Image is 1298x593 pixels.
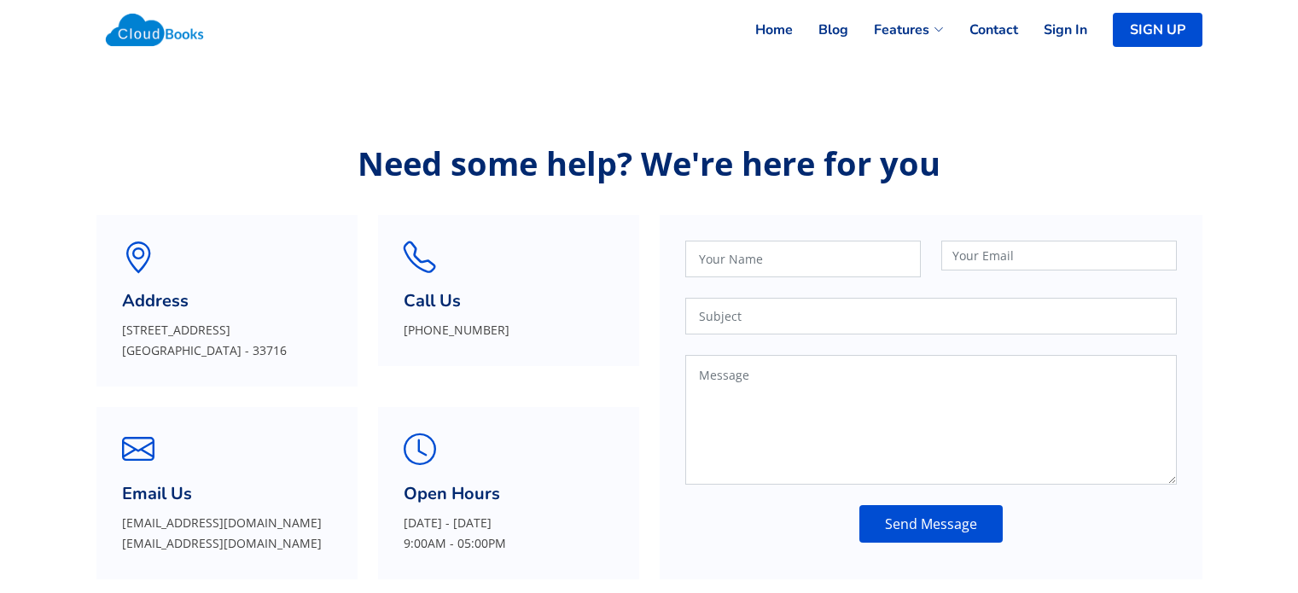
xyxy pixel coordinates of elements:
h3: Email Us [122,484,332,504]
a: Features [848,11,944,49]
input: Your Name [685,241,921,277]
a: Sign In [1018,11,1087,49]
h3: Address [122,291,332,311]
input: Your Email [941,241,1177,270]
a: Home [730,11,793,49]
p: [PHONE_NUMBER] [404,320,614,340]
img: Cloudbooks Logo [96,4,213,55]
h3: Call Us [404,291,614,311]
h3: Open Hours [404,484,614,504]
a: Contact [944,11,1018,49]
input: Subject [685,298,1177,334]
p: [DATE] - [DATE] 9:00AM - 05:00PM [404,513,614,554]
p: [EMAIL_ADDRESS][DOMAIN_NAME] [EMAIL_ADDRESS][DOMAIN_NAME] [122,513,332,554]
span: Features [874,20,929,40]
p: [STREET_ADDRESS] [GEOGRAPHIC_DATA] - 33716 [122,320,332,361]
button: Send Message [859,505,1003,543]
p: Need some help? We're here for you [96,145,1202,181]
a: Blog [793,11,848,49]
a: SIGN UP [1113,13,1202,47]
